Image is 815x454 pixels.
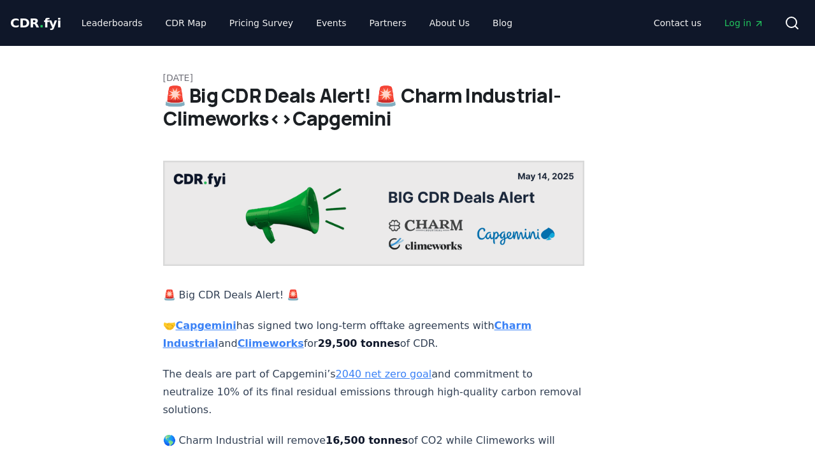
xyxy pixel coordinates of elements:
nav: Main [644,11,774,34]
a: Partners [359,11,417,34]
a: Events [306,11,356,34]
a: 2040 net zero goal [336,368,432,380]
a: Pricing Survey [219,11,303,34]
nav: Main [71,11,523,34]
span: CDR fyi [10,15,61,31]
p: [DATE] [163,71,653,84]
span: . [40,15,44,31]
a: About Us [419,11,480,34]
a: CDR.fyi [10,14,61,32]
p: 🤝 has signed two long-term offtake agreements with and for of CDR. [163,317,585,353]
p: The deals are part of Capgemini’s and commitment to neutralize 10% of its final residual emission... [163,365,585,419]
a: Blog [482,11,523,34]
strong: 16,500 tonnes [326,434,408,446]
a: Capgemini [176,319,236,332]
a: CDR Map [155,11,217,34]
a: Contact us [644,11,712,34]
span: Log in [725,17,764,29]
a: Log in [714,11,774,34]
h1: 🚨 Big CDR Deals Alert! 🚨 Charm Industrial-Climeworks<>Capgemini [163,84,653,130]
strong: 29,500 tonnes [318,337,400,349]
a: Leaderboards [71,11,153,34]
img: blog post image [163,161,585,266]
p: 🚨 Big CDR Deals Alert! 🚨 [163,286,585,304]
a: Climeworks [238,337,304,349]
